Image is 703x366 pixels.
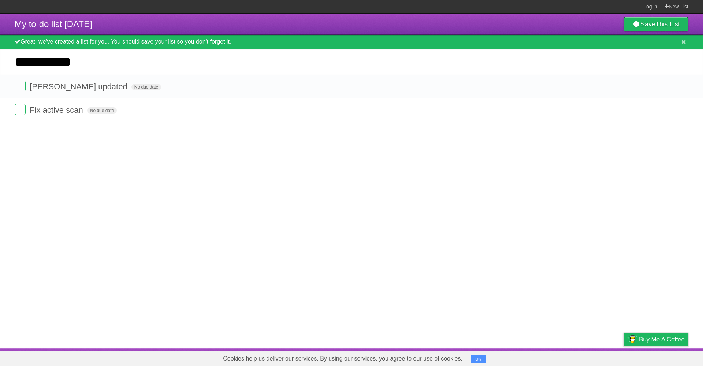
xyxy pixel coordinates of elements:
[627,333,637,346] img: Buy me a coffee
[30,105,85,115] span: Fix active scan
[589,350,605,364] a: Terms
[30,82,129,91] span: [PERSON_NAME] updated
[216,351,470,366] span: Cookies help us deliver our services. By using our services, you agree to our use of cookies.
[15,104,26,115] label: Done
[639,333,685,346] span: Buy me a coffee
[15,19,92,29] span: My to-do list [DATE]
[655,20,680,28] b: This List
[642,350,688,364] a: Suggest a feature
[550,350,580,364] a: Developers
[526,350,542,364] a: About
[87,107,117,114] span: No due date
[624,333,688,346] a: Buy me a coffee
[471,355,486,363] button: OK
[624,17,688,31] a: SaveThis List
[15,81,26,91] label: Done
[131,84,161,90] span: No due date
[614,350,633,364] a: Privacy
